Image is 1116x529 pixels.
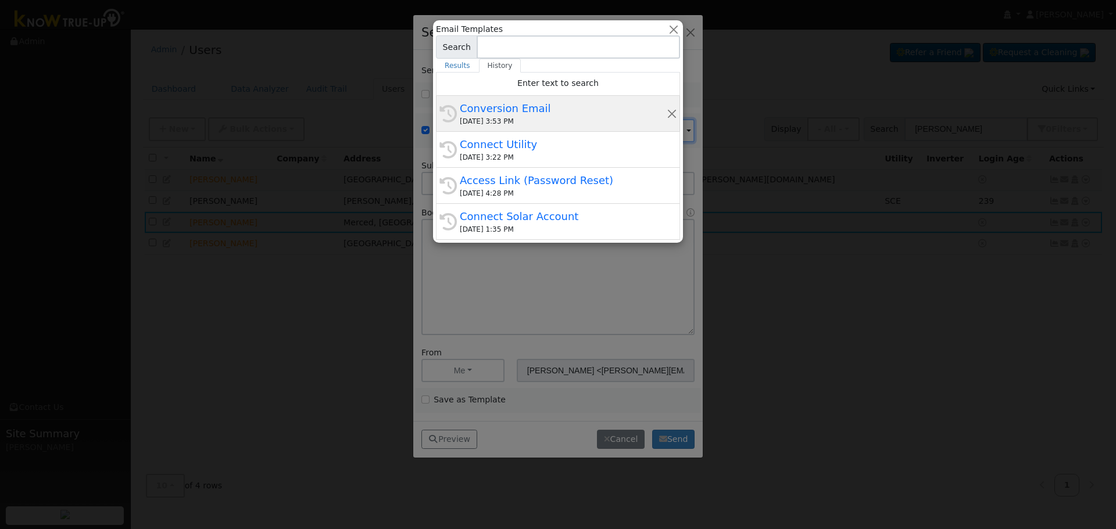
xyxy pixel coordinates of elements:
i: History [439,213,457,231]
div: [DATE] 4:28 PM [460,188,667,199]
button: Remove this history [667,107,678,120]
div: Access Link (Password Reset) [460,172,667,188]
i: History [439,105,457,123]
a: History [479,59,521,73]
i: History [439,141,457,159]
div: [DATE] 1:35 PM [460,224,667,235]
i: History [439,177,457,195]
div: Connect Solar Account [460,208,667,224]
div: [DATE] 3:53 PM [460,116,667,127]
span: Enter text to search [517,78,599,88]
div: Connect Utility [460,136,667,152]
span: Search [436,35,477,59]
span: Email Templates [436,23,503,35]
div: [DATE] 3:22 PM [460,152,667,163]
div: Conversion Email [460,100,667,116]
a: Results [436,59,479,73]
